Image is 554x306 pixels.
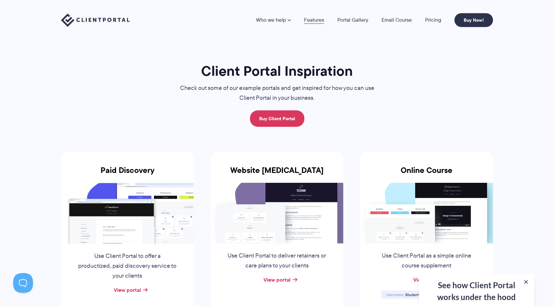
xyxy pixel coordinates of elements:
[425,17,441,23] a: Pricing
[167,62,387,80] h1: Client Portal Inspiration
[256,17,291,23] a: Who we help
[211,166,343,183] h3: Website [MEDICAL_DATA]
[227,251,327,271] p: Use Client Portal to deliver retainers or care plans to your clients
[382,17,412,23] a: Email Course
[77,251,177,281] p: Use Client Portal to offer a productized, paid discovery service to your clients
[454,13,493,27] a: Buy Now!
[250,110,304,127] a: Buy Client Portal
[61,166,194,183] h3: Paid Discovery
[360,166,493,183] h3: Online Course
[377,251,477,271] p: Use Client Portal as a simple online course supplement
[13,273,33,293] iframe: Toggle Customer Support
[263,276,291,284] a: View portal
[413,276,440,284] a: View portal
[304,17,324,23] a: Features
[337,17,368,23] a: Portal Gallery
[167,83,387,103] p: Check out some of our example portals and get inspired for how you can use Client Portal in your ...
[114,286,141,294] a: View portal
[386,292,404,297] span: Username
[405,292,419,297] span: Student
